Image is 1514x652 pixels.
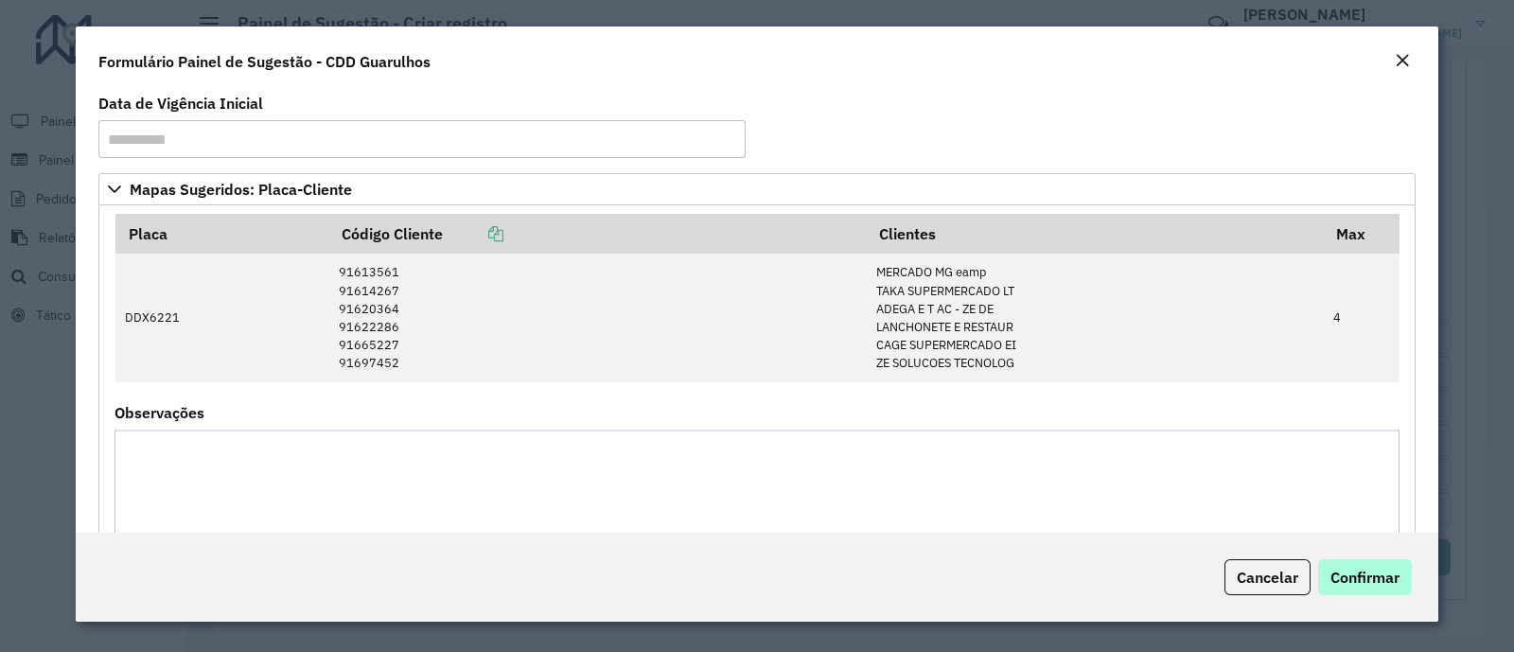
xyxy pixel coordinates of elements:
label: Observações [114,401,204,424]
a: Mapas Sugeridos: Placa-Cliente [98,173,1416,205]
th: Max [1324,214,1400,254]
td: DDX6221 [115,254,329,382]
div: Mapas Sugeridos: Placa-Cliente [98,205,1416,614]
th: Clientes [866,214,1323,254]
span: Confirmar [1330,568,1400,587]
td: 4 [1324,254,1400,382]
th: Placa [115,214,329,254]
span: Mapas Sugeridos: Placa-Cliente [130,182,352,197]
button: Cancelar [1224,559,1311,595]
td: 91613561 91614267 91620364 91622286 91665227 91697452 [328,254,866,382]
a: Copiar [443,224,503,243]
th: Código Cliente [328,214,866,254]
button: Close [1389,49,1416,74]
span: Cancelar [1237,568,1298,587]
td: MERCADO MG eamp TAKA SUPERMERCADO LT ADEGA E T AC - ZE DE LANCHONETE E RESTAUR CAGE SUPERMERCADO ... [866,254,1323,382]
em: Fechar [1395,53,1410,68]
button: Confirmar [1318,559,1412,595]
label: Data de Vigência Inicial [98,92,263,115]
h4: Formulário Painel de Sugestão - CDD Guarulhos [98,50,431,73]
